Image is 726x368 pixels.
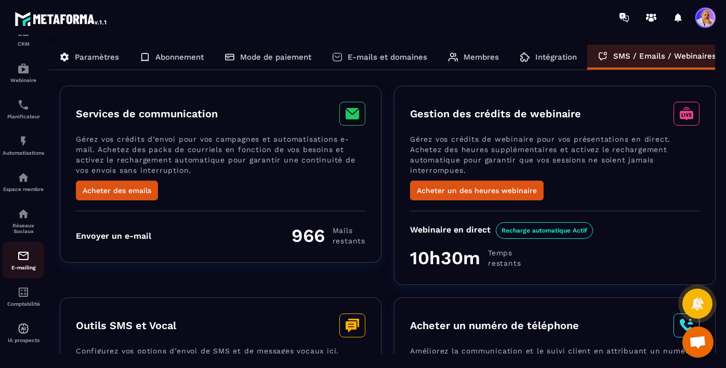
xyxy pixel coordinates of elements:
[17,135,30,147] img: automations
[17,208,30,220] img: social-network
[15,9,108,28] img: logo
[410,319,579,332] h3: Acheter un numéro de téléphone
[3,150,44,156] p: Automatisations
[75,52,119,62] p: Paramètres
[155,52,204,62] p: Abonnement
[17,171,30,184] img: automations
[535,52,577,62] p: Intégration
[3,242,44,278] a: emailemailE-mailing
[3,18,44,54] a: formationformationCRM
[17,322,30,335] img: automations
[76,107,218,120] h3: Services de communication
[3,41,44,47] p: CRM
[496,222,593,239] span: Recharge automatique Actif
[3,91,44,127] a: schedulerschedulerPlanificateur
[3,301,44,307] p: Comptabilité
[3,223,44,234] p: Réseaux Sociaux
[3,337,44,343] p: IA prospects
[3,77,44,83] p: Webinaire
[76,231,151,241] div: Envoyer un e-mail
[240,52,311,62] p: Mode de paiement
[3,186,44,192] p: Espace membre
[76,134,365,181] p: Gérez vos crédits d’envoi pour vos campagnes et automatisations e-mail. Achetez des packs de cour...
[410,134,699,181] p: Gérez vos crédits de webinaire pour vos présentations en direct. Achetez des heures supplémentair...
[3,200,44,242] a: social-networksocial-networkRéseaux Sociaux
[3,54,44,91] a: automationsautomationsWebinaire
[3,163,44,200] a: automationsautomationsEspace membre
[17,286,30,298] img: accountant
[488,248,521,258] span: Temps
[333,225,365,236] span: Mails
[682,326,714,358] div: Ouvrir le chat
[410,225,593,235] div: Webinaire en direct
[3,127,44,163] a: automationsautomationsAutomatisations
[292,225,365,247] div: 966
[464,52,499,62] p: Membres
[76,181,158,200] button: Acheter des emails
[3,278,44,315] a: accountantaccountantComptabilité
[333,236,365,246] span: restants
[3,114,44,119] p: Planificateur
[3,265,44,270] p: E-mailing
[17,250,30,262] img: email
[348,52,427,62] p: E-mails et domaines
[410,247,521,269] div: 10h30m
[76,319,176,332] h3: Outils SMS et Vocal
[613,51,716,61] p: SMS / Emails / Webinaires
[410,181,544,200] button: Acheter un des heures webinaire
[488,258,521,268] span: restants
[17,62,30,75] img: automations
[17,99,30,111] img: scheduler
[410,107,581,120] h3: Gestion des crédits de webinaire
